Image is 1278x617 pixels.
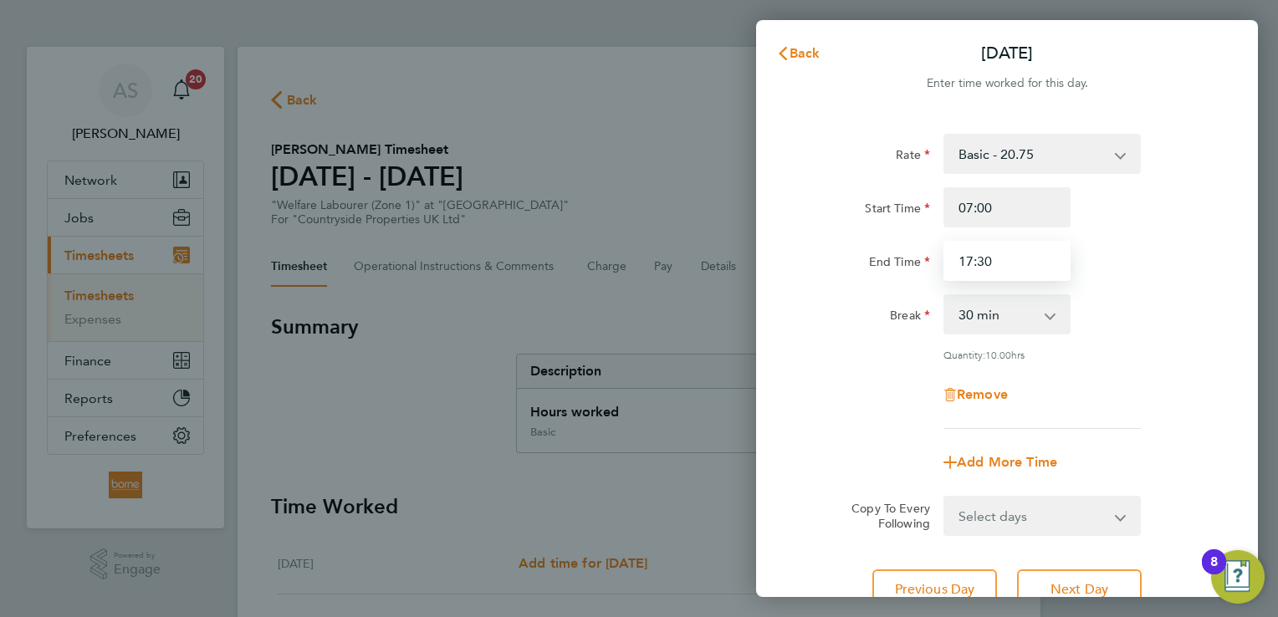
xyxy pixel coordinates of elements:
[1051,581,1108,598] span: Next Day
[981,42,1033,65] p: [DATE]
[957,454,1057,470] span: Add More Time
[985,348,1011,361] span: 10.00
[957,386,1008,402] span: Remove
[790,45,820,61] span: Back
[869,254,930,274] label: End Time
[865,201,930,221] label: Start Time
[896,147,930,167] label: Rate
[759,37,837,70] button: Back
[1211,550,1265,604] button: Open Resource Center, 8 new notifications
[943,388,1008,401] button: Remove
[838,501,930,531] label: Copy To Every Following
[872,569,997,609] button: Previous Day
[756,74,1258,94] div: Enter time worked for this day.
[1017,569,1142,609] button: Next Day
[1210,562,1218,584] div: 8
[943,241,1071,281] input: E.g. 18:00
[895,581,975,598] span: Previous Day
[890,308,930,328] label: Break
[943,456,1057,469] button: Add More Time
[943,187,1071,227] input: E.g. 08:00
[943,348,1141,361] div: Quantity: hrs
